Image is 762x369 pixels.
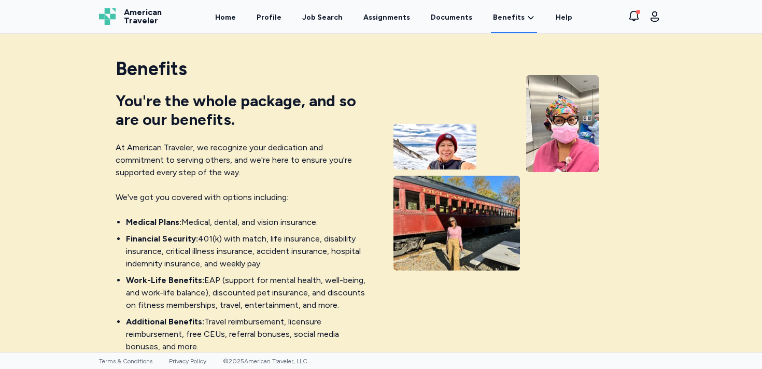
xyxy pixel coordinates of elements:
[169,358,206,365] a: Privacy Policy
[99,358,152,365] a: Terms & Conditions
[526,75,599,172] img: Traveler ready for a day of adventure
[116,59,369,79] h2: Benefits
[126,234,198,244] span: Financial Security:
[223,358,307,365] span: © 2025 American Traveler, LLC
[126,274,369,311] li: EAP (support for mental health, well-being, and work-life balance), discounted pet insurance, and...
[99,8,116,25] img: Logo
[126,316,369,353] li: Travel reimbursement, licensure reimbursement, free CEUs, referral bonuses, social media bonuses,...
[302,12,343,23] div: Job Search
[126,233,369,270] li: 401(k) with match, life insurance, disability insurance, critical illness insurance, accident ins...
[116,191,369,204] p: We've got you covered with options including:
[393,176,520,271] img: Traveler enjoying a sunny day in Maine
[393,124,476,170] img: Traveler in the pacific northwest
[126,317,204,327] span: Additional Benefits:
[493,12,535,23] a: Benefits
[116,141,369,179] p: At American Traveler, we recognize your dedication and commitment to serving others, and we're he...
[126,216,369,229] li: Medical, dental, and vision insurance.
[126,275,204,285] span: Work-Life Benefits:
[126,217,181,227] span: Medical Plans:
[124,8,162,25] span: American Traveler
[493,12,525,23] span: Benefits
[116,92,369,129] div: You're the whole package, and so are our benefits.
